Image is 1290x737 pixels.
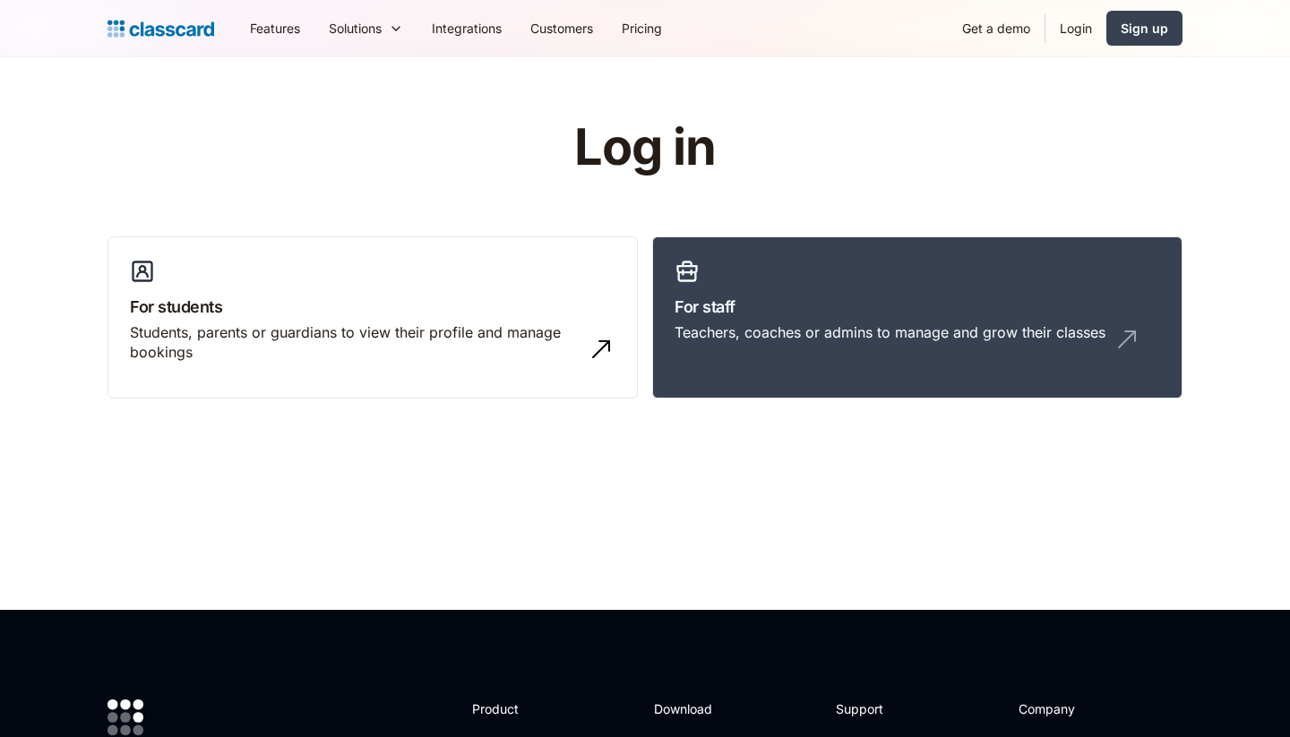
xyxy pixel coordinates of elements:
[472,699,568,718] h2: Product
[329,19,382,38] div: Solutions
[948,8,1045,48] a: Get a demo
[652,236,1182,399] a: For staffTeachers, coaches or admins to manage and grow their classes
[654,699,727,718] h2: Download
[130,322,580,363] div: Students, parents or guardians to view their profile and manage bookings
[361,120,930,176] h1: Log in
[107,16,214,41] a: home
[1045,8,1106,48] a: Login
[314,8,417,48] div: Solutions
[107,236,638,399] a: For studentsStudents, parents or guardians to view their profile and manage bookings
[836,699,908,718] h2: Support
[675,295,1160,319] h3: For staff
[1019,699,1138,718] h2: Company
[675,322,1105,342] div: Teachers, coaches or admins to manage and grow their classes
[516,8,607,48] a: Customers
[1121,19,1168,38] div: Sign up
[417,8,516,48] a: Integrations
[130,295,615,319] h3: For students
[607,8,676,48] a: Pricing
[1106,11,1182,46] a: Sign up
[236,8,314,48] a: Features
